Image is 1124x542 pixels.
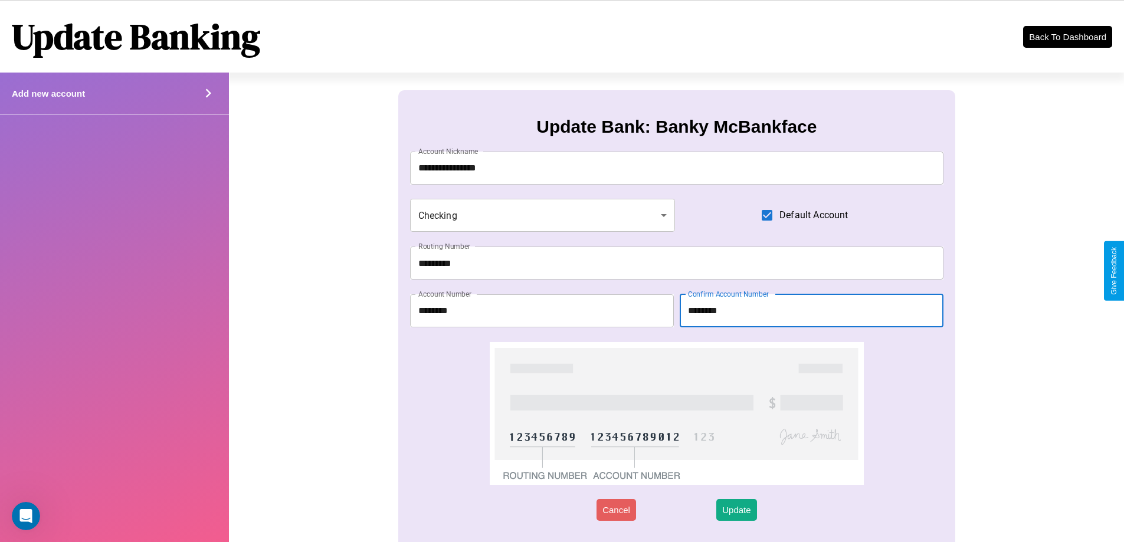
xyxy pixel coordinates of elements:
div: Give Feedback [1110,247,1118,295]
label: Routing Number [418,241,470,251]
h3: Update Bank: Banky McBankface [536,117,817,137]
button: Cancel [597,499,636,521]
button: Back To Dashboard [1023,26,1112,48]
label: Account Nickname [418,146,479,156]
h4: Add new account [12,88,85,98]
span: Default Account [779,208,848,222]
div: Checking [410,199,676,232]
h1: Update Banking [12,12,260,61]
img: check [490,342,863,485]
button: Update [716,499,756,521]
label: Account Number [418,289,471,299]
label: Confirm Account Number [688,289,769,299]
iframe: Intercom live chat [12,502,40,530]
